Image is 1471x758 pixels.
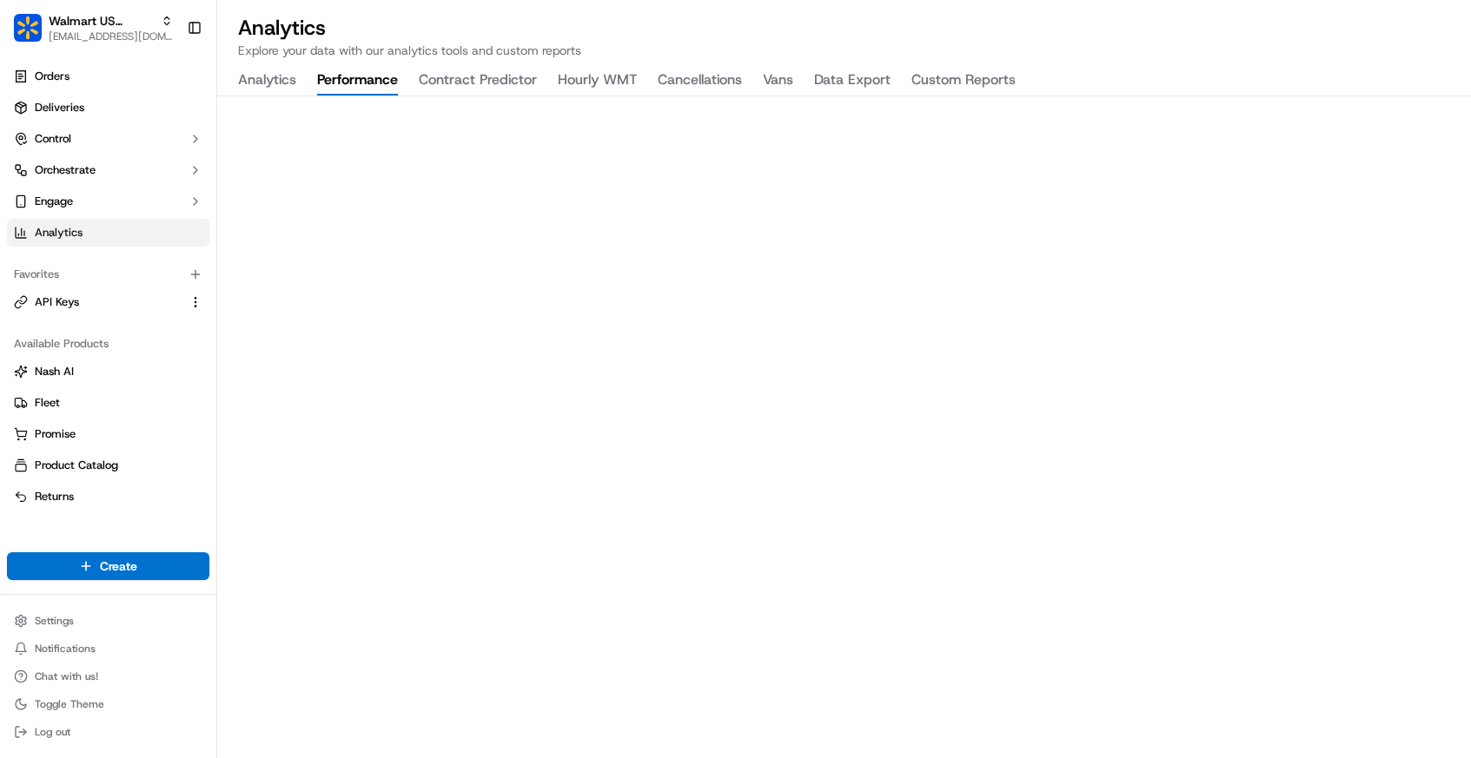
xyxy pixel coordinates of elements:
div: Favorites [7,260,209,288]
h2: Analytics [238,14,1450,42]
span: Chat with us! [35,669,98,683]
a: Product Catalog [14,458,202,473]
span: Nash AI [35,364,74,379]
button: Returns [7,483,209,511]
span: Fleet [35,395,60,411]
span: Returns [35,489,74,504]
a: Nash AI [14,364,202,379]
button: Fleet [7,389,209,417]
button: API Keys [7,288,209,316]
a: Fleet [14,395,202,411]
button: Cancellations [658,66,742,96]
span: Product Catalog [35,458,118,473]
a: Analytics [7,219,209,247]
span: Engage [35,194,73,209]
button: Toggle Theme [7,692,209,716]
iframe: Performance [217,96,1471,758]
a: Promise [14,426,202,442]
span: Notifications [35,642,96,656]
button: Analytics [238,66,296,96]
button: Data Export [814,66,891,96]
button: Performance [317,66,398,96]
div: Available Products [7,330,209,358]
button: Custom Reports [911,66,1016,96]
button: Control [7,125,209,153]
button: Promise [7,420,209,448]
span: Control [35,131,71,147]
button: Orchestrate [7,156,209,184]
span: Toggle Theme [35,697,104,711]
button: Vans [763,66,793,96]
button: [EMAIL_ADDRESS][DOMAIN_NAME] [49,30,173,43]
button: Nash AI [7,358,209,386]
span: Settings [35,614,74,628]
a: Orders [7,63,209,90]
button: Walmart US StoresWalmart US Stores[EMAIL_ADDRESS][DOMAIN_NAME] [7,7,180,49]
span: Log out [35,725,70,739]
span: Promise [35,426,76,442]
span: API Keys [35,294,79,310]
span: Deliveries [35,100,84,115]
button: Hourly WMT [558,66,637,96]
a: API Keys [14,294,182,310]
button: Walmart US Stores [49,12,154,30]
button: Contract Predictor [419,66,537,96]
img: Walmart US Stores [14,14,42,42]
button: Product Catalog [7,452,209,479]
button: Log out [7,720,209,744]
span: Orders [35,69,70,84]
button: Settings [7,609,209,633]
span: Orchestrate [35,162,96,178]
a: Returns [14,489,202,504]
a: Deliveries [7,94,209,122]
button: Notifications [7,636,209,661]
p: Explore your data with our analytics tools and custom reports [238,42,1450,59]
span: Analytics [35,225,83,241]
button: Engage [7,188,209,215]
span: Create [100,557,137,575]
button: Create [7,552,209,580]
button: Chat with us! [7,664,209,689]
